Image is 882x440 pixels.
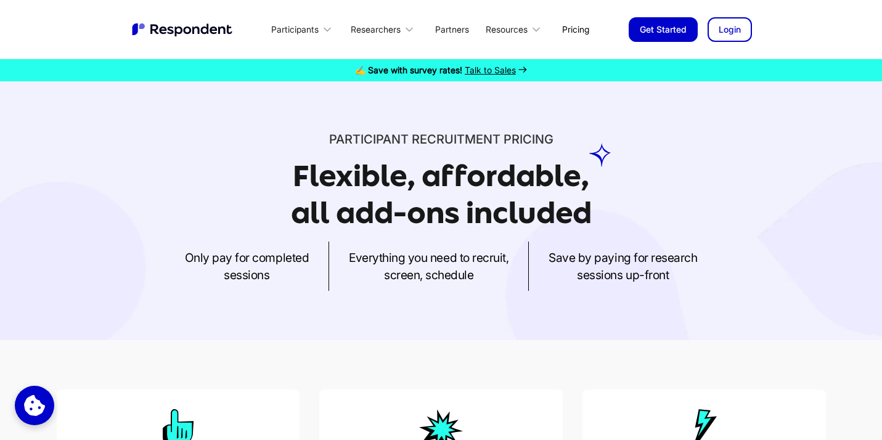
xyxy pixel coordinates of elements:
a: Partners [425,15,479,44]
div: Participants [271,23,319,36]
span: Participant recruitment [329,132,500,147]
div: Researchers [343,15,425,44]
a: home [131,22,235,38]
strong: ✍️ Save with survey rates! [355,65,462,75]
div: Resources [479,15,552,44]
a: Pricing [552,15,599,44]
a: Get Started [629,17,698,42]
div: Participants [264,15,343,44]
p: Everything you need to recruit, screen, schedule [349,249,508,283]
img: Untitled UI logotext [131,22,235,38]
p: Save by paying for research sessions up-front [549,249,697,283]
p: Only pay for completed sessions [185,249,309,283]
div: Resources [486,23,528,36]
a: Login [708,17,752,42]
span: Talk to Sales [465,65,516,75]
div: Researchers [351,23,401,36]
h1: Flexible, affordable, all add-ons included [291,159,592,230]
span: PRICING [504,132,553,147]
